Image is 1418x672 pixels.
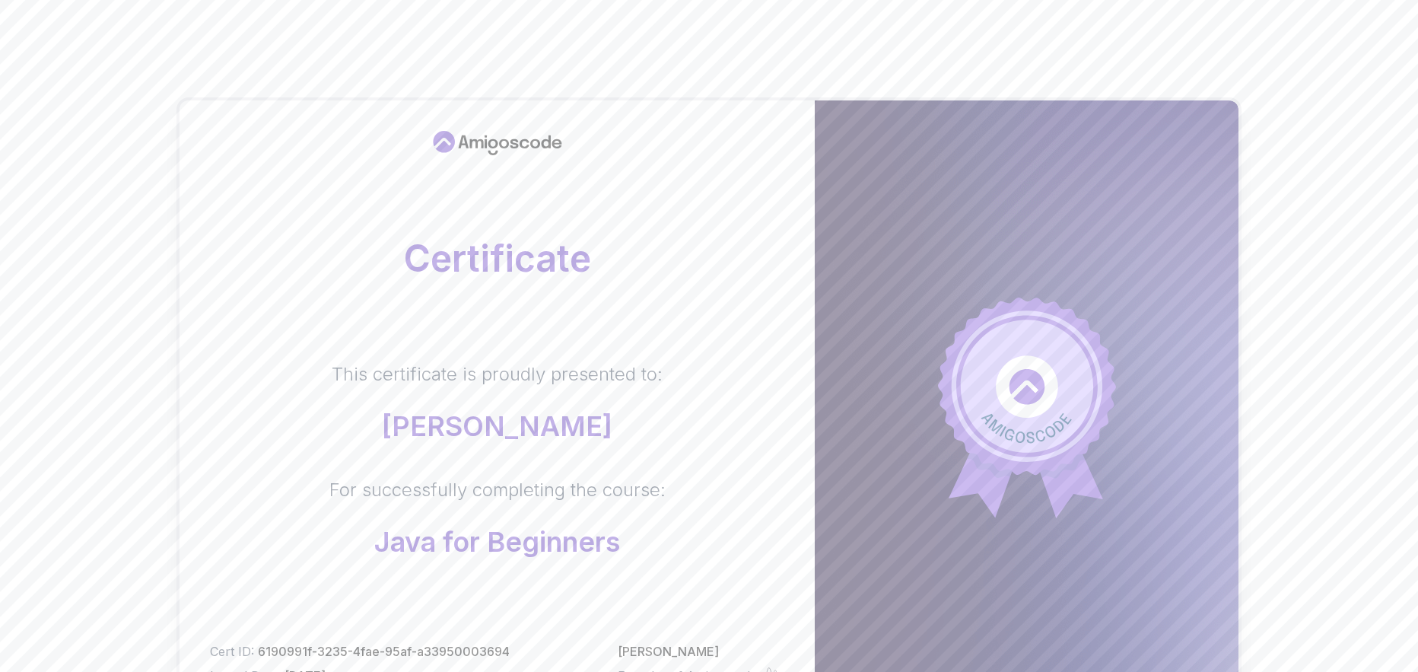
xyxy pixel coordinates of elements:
p: Cert ID: [210,642,510,661]
p: Java for Beginners [329,527,666,557]
p: [PERSON_NAME] [332,411,663,441]
h2: Certificate [210,240,784,277]
p: [PERSON_NAME] [618,642,784,661]
span: 6190991f-3235-4fae-95af-a33950003694 [258,644,510,659]
p: This certificate is proudly presented to: [332,362,663,387]
p: For successfully completing the course: [329,478,666,502]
